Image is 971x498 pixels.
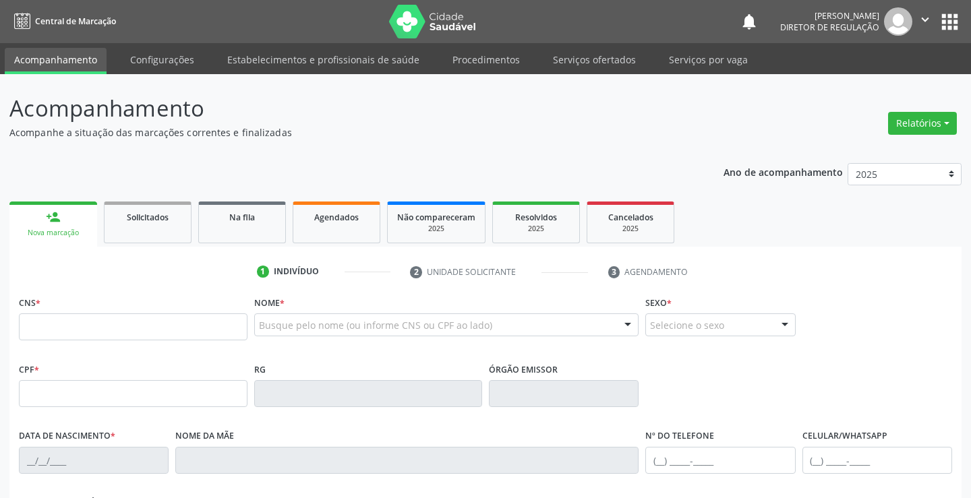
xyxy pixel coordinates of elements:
[397,224,475,234] div: 2025
[515,212,557,223] span: Resolvidos
[254,292,285,313] label: Nome
[645,447,795,474] input: (__) _____-_____
[259,318,492,332] span: Busque pelo nome (ou informe CNS ou CPF ao lado)
[19,447,169,474] input: __/__/____
[19,292,40,313] label: CNS
[543,48,645,71] a: Serviços ofertados
[46,210,61,224] div: person_add
[884,7,912,36] img: img
[802,426,887,447] label: Celular/WhatsApp
[912,7,938,36] button: 
[218,48,429,71] a: Estabelecimentos e profissionais de saúde
[780,10,879,22] div: [PERSON_NAME]
[121,48,204,71] a: Configurações
[274,266,319,278] div: Indivíduo
[724,163,843,180] p: Ano de acompanhamento
[780,22,879,33] span: Diretor de regulação
[19,228,88,238] div: Nova marcação
[229,212,255,223] span: Na fila
[659,48,757,71] a: Serviços por vaga
[397,212,475,223] span: Não compareceram
[257,266,269,278] div: 1
[802,447,952,474] input: (__) _____-_____
[314,212,359,223] span: Agendados
[650,318,724,332] span: Selecione o sexo
[19,426,115,447] label: Data de nascimento
[9,92,676,125] p: Acompanhamento
[489,359,558,380] label: Órgão emissor
[19,359,39,380] label: CPF
[35,15,116,27] span: Central de Marcação
[918,12,933,27] i: 
[597,224,664,234] div: 2025
[5,48,107,74] a: Acompanhamento
[127,212,169,223] span: Solicitados
[608,212,653,223] span: Cancelados
[443,48,529,71] a: Procedimentos
[645,292,672,313] label: Sexo
[938,10,962,34] button: apps
[888,112,957,135] button: Relatórios
[645,426,714,447] label: Nº do Telefone
[254,359,266,380] label: RG
[502,224,570,234] div: 2025
[740,12,759,31] button: notifications
[9,10,116,32] a: Central de Marcação
[175,426,234,447] label: Nome da mãe
[9,125,676,139] p: Acompanhe a situação das marcações correntes e finalizadas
